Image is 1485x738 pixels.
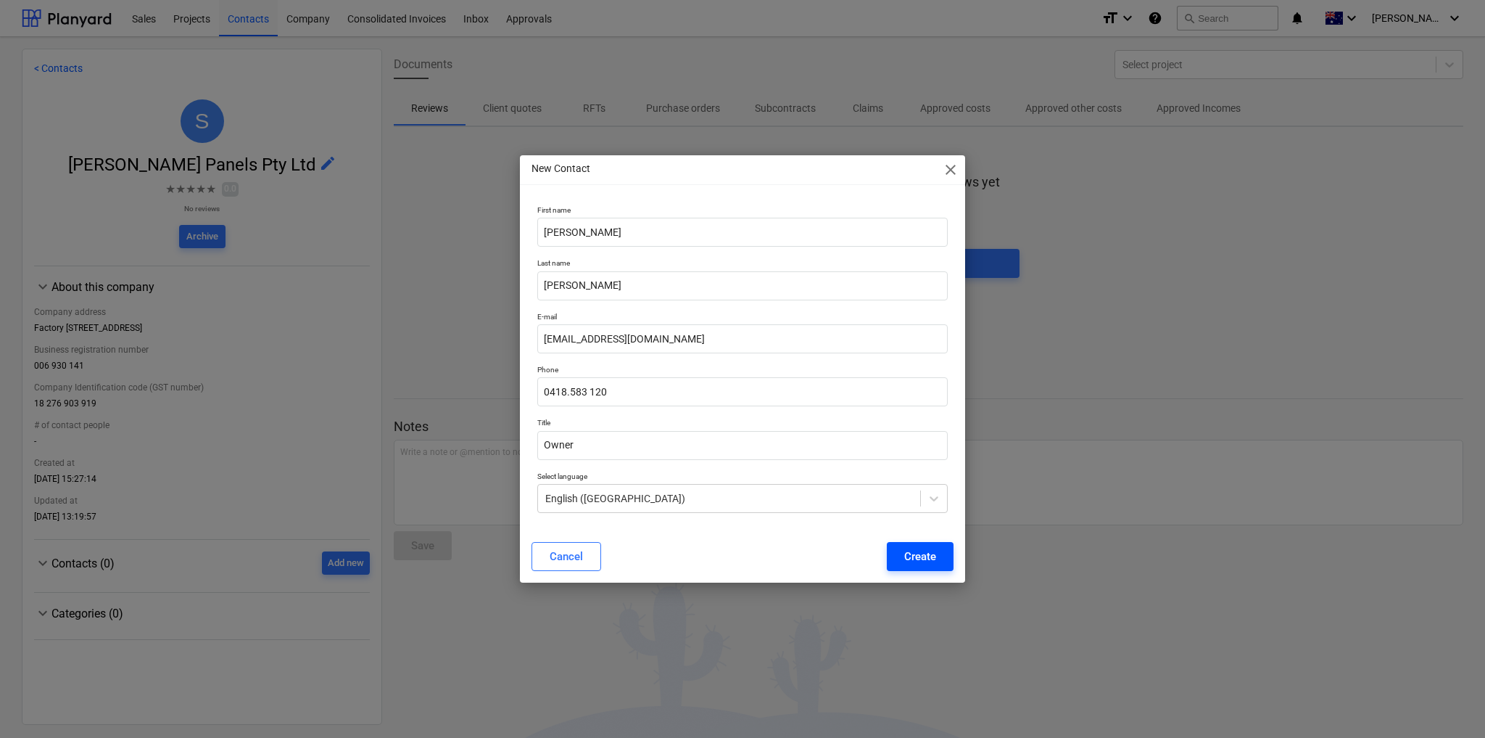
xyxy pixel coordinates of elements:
input: Last name [537,271,948,300]
p: Title [537,418,948,430]
span: close [942,161,959,179]
input: E-mail [537,324,948,353]
div: Create [904,547,936,566]
p: Select language [537,472,948,484]
iframe: Chat Widget [1412,668,1485,738]
button: Cancel [531,542,601,571]
p: E-mail [537,312,948,324]
div: Cancel [550,547,583,566]
input: First name [537,218,948,247]
p: New Contact [531,161,590,176]
p: Phone [537,365,948,377]
input: Title [537,431,948,460]
button: Create [887,542,954,571]
p: First name [537,205,948,218]
input: Phone [537,377,948,406]
p: Last name [537,258,948,271]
